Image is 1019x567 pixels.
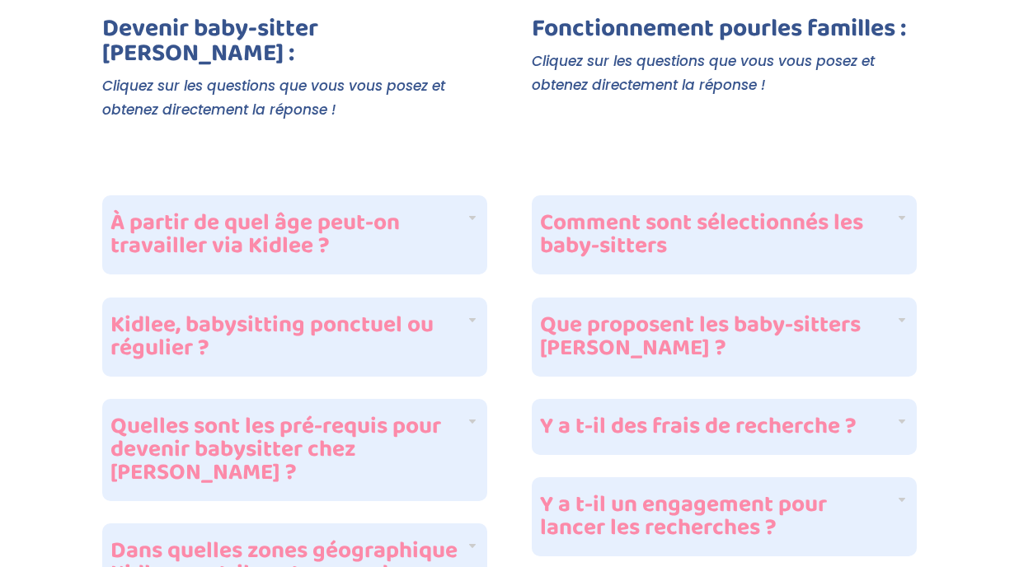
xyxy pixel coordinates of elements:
[110,415,466,485] h4: Quelles sont les pré-requis pour devenir babysitter chez [PERSON_NAME] ?
[540,314,895,360] h4: Que proposent les baby-sitters [PERSON_NAME] ?
[110,212,466,258] h4: À partir de quel âge peut-on travailler via Kidlee ?
[540,212,895,258] h4: Comment sont sélectionnés les baby-sitters
[540,494,895,540] h4: Y a t-il un engagement pour lancer les recherches ?
[540,415,895,438] h4: Y a t-il des frais de recherche ?
[110,314,466,360] h4: Kidlee, babysitting ponctuel ou régulier ?
[532,9,771,49] span: Fonctionnement pour
[532,51,875,95] em: Cliquez sur les questions que vous vous posez et obtenez directement la réponse !
[102,76,445,119] em: Cliquez sur les questions que vous vous posez et obtenez directement la réponse !
[771,9,906,49] span: les familles :
[102,16,487,74] h2: Devenir baby-sitter [PERSON_NAME] :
